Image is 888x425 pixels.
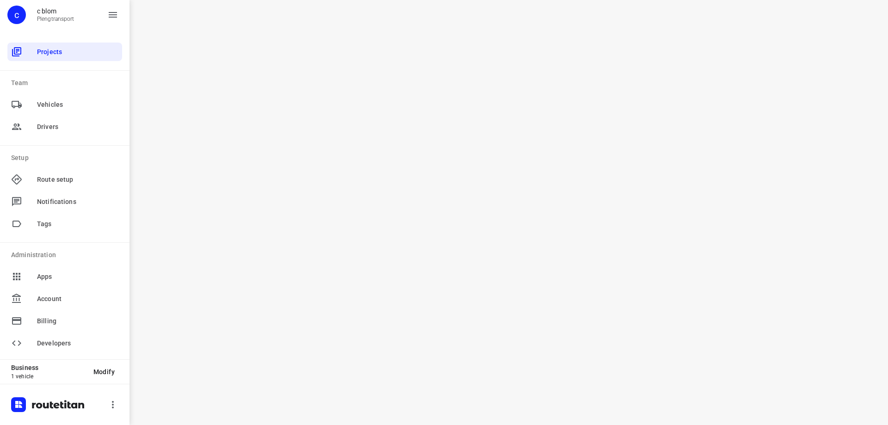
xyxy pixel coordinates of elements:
span: Projects [37,47,118,57]
button: Modify [86,363,122,380]
span: Vehicles [37,100,118,110]
div: Notifications [7,192,122,211]
span: Developers [37,339,118,348]
p: Team [11,78,122,88]
p: Business [11,364,86,371]
div: Drivers [7,117,122,136]
span: Notifications [37,197,118,207]
div: Route setup [7,170,122,189]
div: Tags [7,215,122,233]
div: Vehicles [7,95,122,114]
span: Tags [37,219,118,229]
div: c [7,6,26,24]
div: Apps [7,267,122,286]
p: Setup [11,153,122,163]
div: Account [7,289,122,308]
span: Route setup [37,175,118,185]
span: Account [37,294,118,304]
p: 1 vehicle [11,373,86,380]
span: Billing [37,316,118,326]
p: Administration [11,250,122,260]
span: Drivers [37,122,118,132]
span: Modify [93,368,115,376]
span: Apps [37,272,118,282]
div: Billing [7,312,122,330]
p: c blom [37,7,74,15]
p: Plengtransport [37,16,74,22]
div: Developers [7,334,122,352]
div: Projects [7,43,122,61]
